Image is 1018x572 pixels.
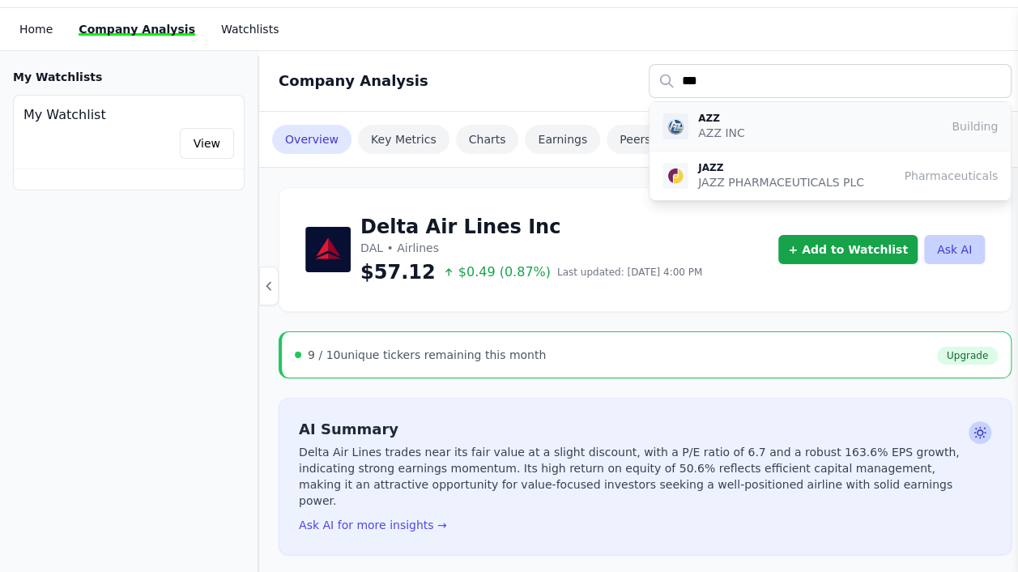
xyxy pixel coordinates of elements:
[23,105,234,125] h4: My Watchlist
[308,347,546,363] div: unique tickers remaining this month
[19,23,53,36] a: Home
[662,113,688,139] img: AZZ
[279,70,428,92] h2: Company Analysis
[299,444,962,509] p: Delta Air Lines trades near its fair value at a slight discount, with a P/E ratio of 6.7 and a ro...
[308,348,340,361] span: 9 / 10
[662,163,688,189] img: JAZZ
[937,347,998,365] a: Upgrade
[305,227,351,272] img: Delta Air Lines Inc Logo
[360,214,702,240] h1: Delta Air Lines Inc
[525,125,600,154] a: Earnings
[358,125,449,154] a: Key Metrics
[904,168,998,184] span: Pharmaceuticals
[698,174,864,190] p: JAZZ PHARMACEUTICALS PLC
[650,152,1011,200] button: JAZZ JAZZ JAZZ PHARMACEUTICALS PLC Pharmaceuticals
[456,125,519,154] a: Charts
[607,125,663,154] a: Peers
[442,263,551,282] span: $0.49 (0.87%)
[924,235,985,264] button: Ask AI
[778,235,918,264] button: + Add to Watchlist
[698,125,745,141] p: AZZ INC
[360,240,702,256] p: DAL • Airlines
[299,517,447,533] button: Ask AI for more insights →
[221,23,279,36] a: Watchlists
[272,125,351,154] a: Overview
[13,69,102,85] h3: My Watchlists
[360,259,436,285] span: $57.12
[79,23,195,36] a: Company Analysis
[698,112,745,125] p: AZZ
[952,118,998,134] span: Building
[969,421,991,444] span: Ask AI
[180,128,234,159] a: View
[698,161,864,174] p: JAZZ
[650,102,1011,152] button: AZZ AZZ AZZ INC Building
[299,418,962,441] h2: AI Summary
[557,266,702,279] span: Last updated: [DATE] 4:00 PM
